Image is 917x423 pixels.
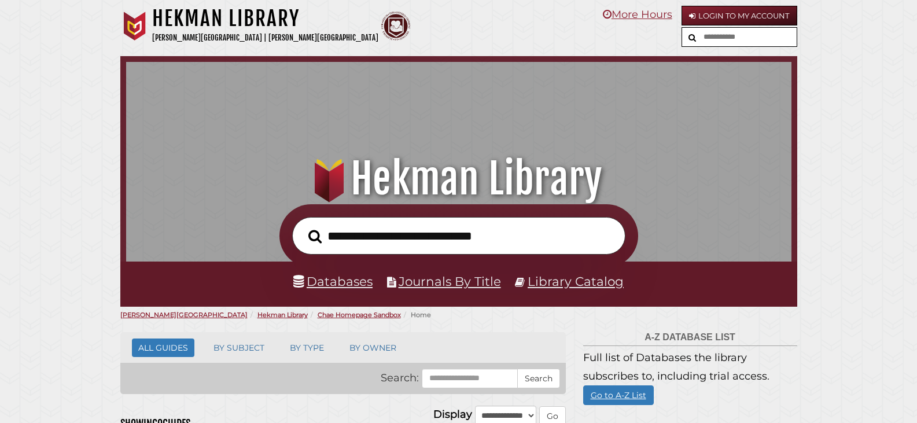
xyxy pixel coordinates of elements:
nav: breadcrumb [120,310,797,321]
a: Journals By Title [399,274,501,289]
h1: Hekman Library [139,153,777,204]
a: Login to My Account [682,6,797,25]
button: BY TYPE [283,339,330,357]
p: [PERSON_NAME][GEOGRAPHIC_DATA] | [PERSON_NAME][GEOGRAPHIC_DATA] [152,31,378,45]
img: Calvin University [120,12,149,41]
a: Go to A-Z List [583,385,654,405]
a: [PERSON_NAME][GEOGRAPHIC_DATA] [120,311,248,319]
a: More Hours [603,8,672,21]
button: Search [517,369,560,388]
button: Search [303,226,327,247]
button: BY OWNER [343,339,403,357]
h1: Hekman Library [152,6,378,31]
a: Databases [293,274,373,289]
img: Calvin Theological Seminary [381,12,410,41]
i: Search [308,229,322,244]
li: Home [401,310,431,321]
button: BY SUBJECT [207,339,271,357]
a: Hekman Library [257,311,308,319]
button: ALL GUIDES [132,339,194,357]
input: Search this Group [422,369,518,388]
a: Chae Homepage Sandbox [318,311,401,319]
h2: A-Z Database List [583,332,797,346]
a: Library Catalog [528,274,624,289]
span: Search: [381,371,419,384]
div: Full list of Databases the library subscribes to, including trial access. [583,346,797,385]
